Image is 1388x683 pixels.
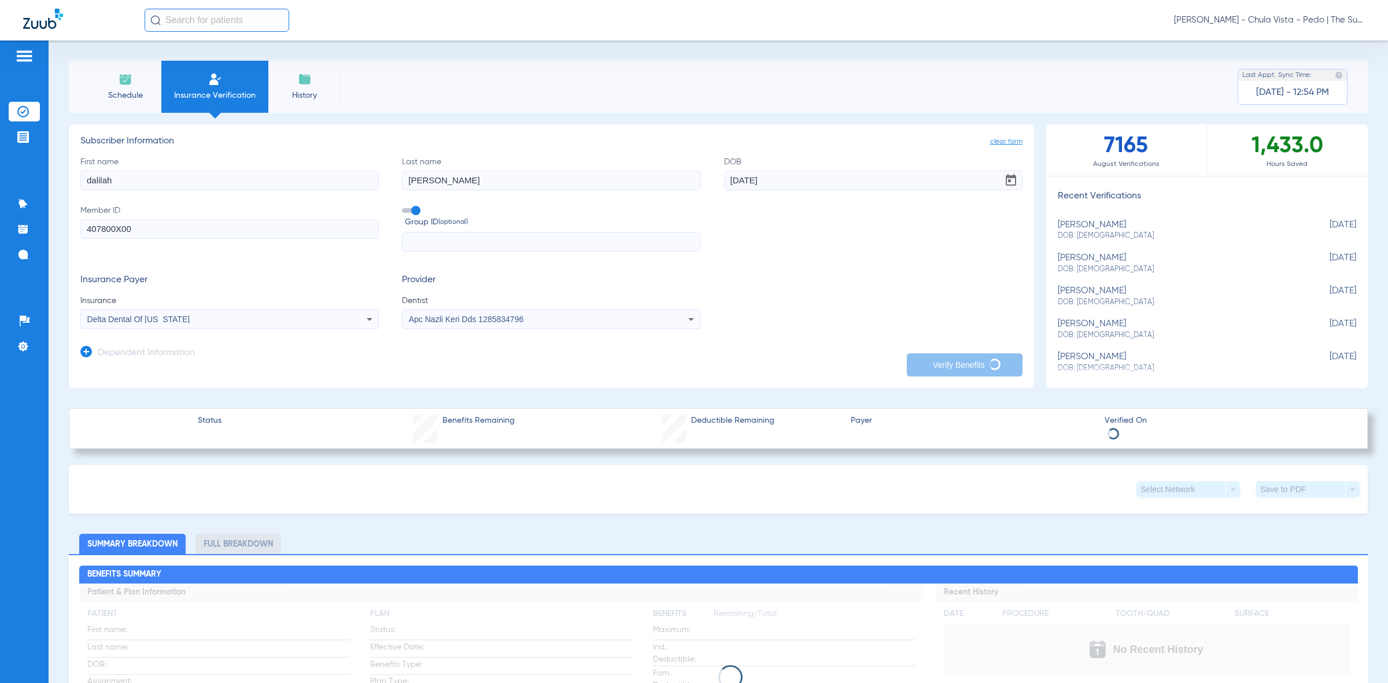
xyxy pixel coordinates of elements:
span: Schedule [98,90,153,101]
img: hamburger-icon [15,49,34,63]
input: First name [80,171,379,190]
iframe: Chat Widget [1330,627,1388,683]
div: 7165 [1046,124,1207,176]
img: Search Icon [150,15,161,25]
label: First name [80,156,379,190]
span: [DATE] [1298,352,1356,373]
div: [PERSON_NAME] [1058,319,1298,340]
span: DOB: [DEMOGRAPHIC_DATA] [1058,264,1298,275]
h3: Provider [402,275,700,286]
img: Zuub Logo [23,9,63,29]
div: [PERSON_NAME] [1058,286,1298,307]
img: History [298,72,312,86]
h3: Insurance Payer [80,275,379,286]
div: [PERSON_NAME] [1058,253,1298,274]
div: [PERSON_NAME] [1058,220,1298,241]
small: (optional) [438,216,468,228]
span: Deductible Remaining [691,415,774,427]
span: [DATE] [1298,253,1356,274]
span: [PERSON_NAME] - Chula Vista - Pedo | The Super Dentists [1174,14,1365,26]
span: Insurance Verification [170,90,260,101]
li: Full Breakdown [195,534,281,554]
h3: Recent Verifications [1046,191,1368,202]
span: DOB: [DEMOGRAPHIC_DATA] [1058,363,1298,374]
span: August Verifications [1046,158,1206,170]
span: Insurance [80,295,379,307]
span: Dentist [402,295,700,307]
span: DOB: [DEMOGRAPHIC_DATA] [1058,297,1298,308]
label: Member ID [80,205,379,252]
input: Search for patients [145,9,289,32]
label: Last name [402,156,700,190]
label: DOB [724,156,1022,190]
span: [DATE] [1298,220,1356,241]
button: Verify Benefits [907,353,1022,376]
span: Group ID [405,216,700,228]
span: Delta Dental Of [US_STATE] [87,315,190,324]
div: 1,433.0 [1207,124,1368,176]
h3: Subscriber Information [80,136,1022,147]
img: last sync help info [1335,71,1343,79]
input: DOBOpen calendar [724,171,1022,190]
li: Summary Breakdown [79,534,186,554]
span: [DATE] [1298,286,1356,307]
span: Apc Nazli Keri Dds 1285834796 [409,315,523,324]
span: Verified On [1105,415,1349,427]
span: [DATE] [1298,319,1356,340]
input: Last name [402,171,700,190]
span: Benefits Remaining [442,415,515,427]
button: Open calendar [999,169,1022,192]
span: DOB: [DEMOGRAPHIC_DATA] [1058,330,1298,341]
img: Manual Insurance Verification [208,72,222,86]
input: Member ID [80,219,379,239]
span: Payer [851,415,1095,427]
span: Hours Saved [1207,158,1368,170]
span: Status [198,415,222,427]
span: DOB: [DEMOGRAPHIC_DATA] [1058,231,1298,241]
span: [DATE] - 12:54 PM [1256,87,1329,98]
h3: Dependent Information [98,348,195,359]
span: Last Appt. Sync Time: [1242,69,1312,81]
h2: Benefits Summary [79,566,1358,584]
img: Schedule [119,72,132,86]
span: History [277,90,332,101]
span: clear form [990,136,1022,147]
div: [PERSON_NAME] [1058,352,1298,373]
